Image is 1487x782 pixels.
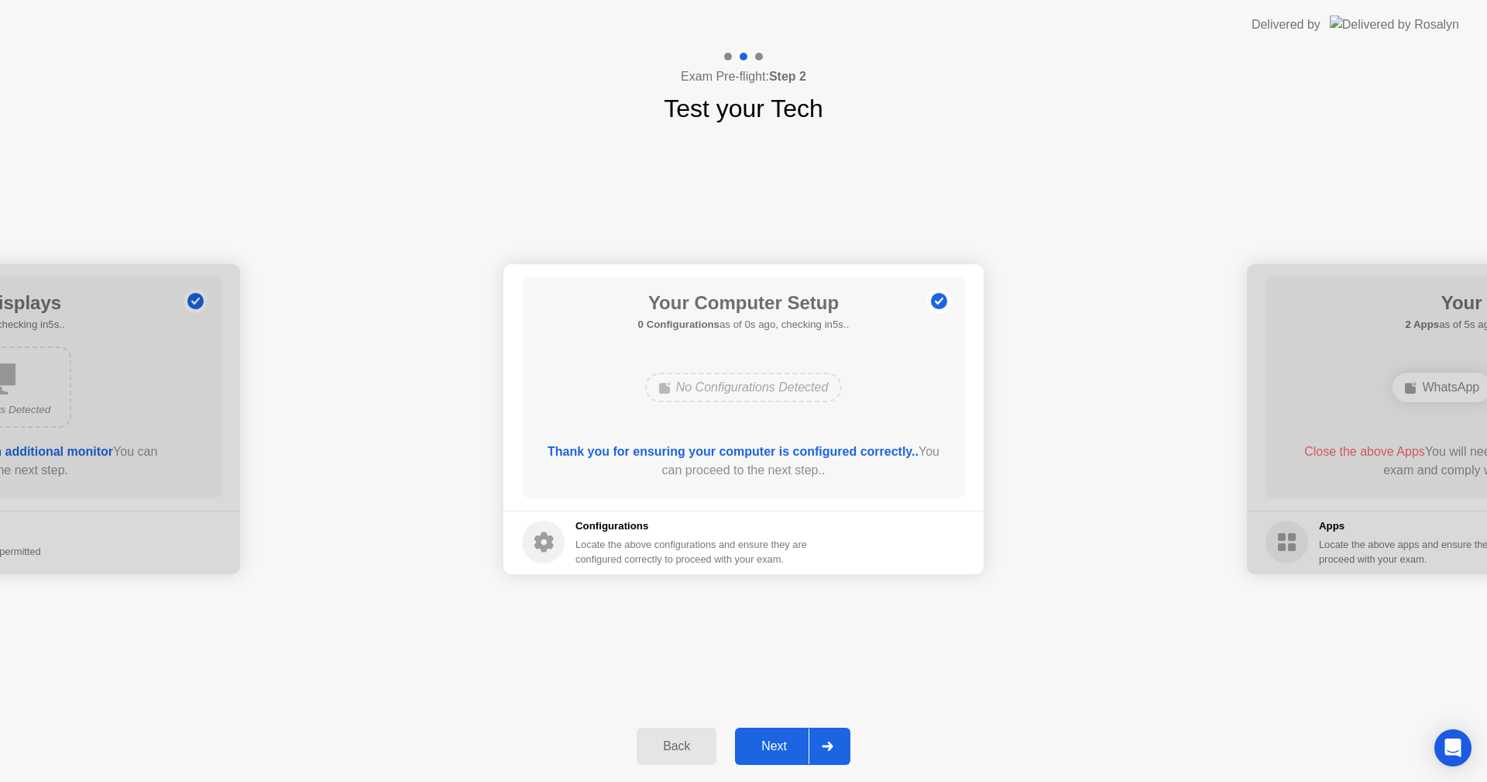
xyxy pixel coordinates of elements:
button: Next [735,728,850,765]
div: Delivered by [1252,16,1320,34]
div: Locate the above configurations and ensure they are configured correctly to proceed with your exam. [575,537,810,567]
h1: Your Computer Setup [638,289,850,317]
div: Open Intercom Messenger [1434,729,1472,766]
h5: Configurations [575,518,810,534]
div: Back [641,739,712,753]
h5: as of 0s ago, checking in5s.. [638,317,850,332]
img: Delivered by Rosalyn [1330,16,1459,33]
h4: Exam Pre-flight: [681,67,806,86]
b: Thank you for ensuring your computer is configured correctly.. [548,445,919,458]
div: Next [740,739,809,753]
div: You can proceed to the next step.. [544,443,943,480]
b: 0 Configurations [638,319,719,330]
b: Step 2 [769,70,806,83]
h1: Test your Tech [664,90,823,127]
button: Back [637,728,716,765]
div: No Configurations Detected [645,373,843,402]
